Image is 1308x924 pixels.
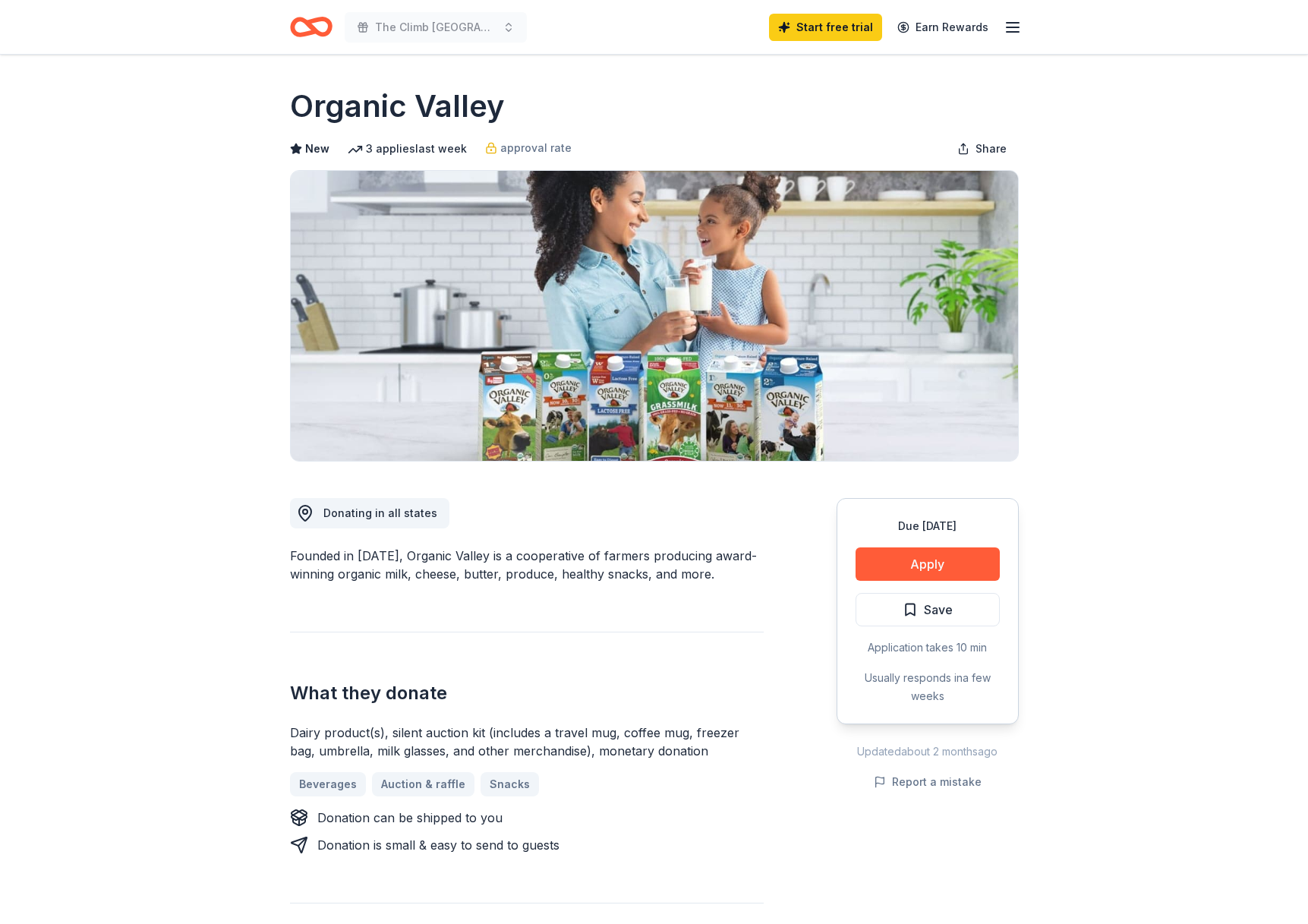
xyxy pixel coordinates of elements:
[317,836,559,854] div: Donation is small & easy to send to guests
[888,14,998,41] a: Earn Rewards
[945,134,1019,164] button: Share
[290,9,333,45] a: Home
[856,517,1000,535] div: Due [DATE]
[323,506,437,519] span: Donating in all states
[856,669,1000,705] div: Usually responds in a few weeks
[348,140,467,158] div: 3 applies last week
[317,809,503,827] div: Donation can be shipped to you
[975,140,1007,158] span: Share
[291,171,1018,461] img: Image for Organic Valley
[290,547,764,583] div: Founded in [DATE], Organic Valley is a cooperative of farmers producing award-winning organic mil...
[485,139,572,157] a: approval rate
[345,12,527,43] button: The Climb [GEOGRAPHIC_DATA]
[500,139,572,157] span: approval rate
[481,772,539,796] a: Snacks
[375,18,496,36] span: The Climb [GEOGRAPHIC_DATA]
[290,772,366,796] a: Beverages
[837,743,1019,761] div: Updated about 2 months ago
[874,773,982,791] button: Report a mistake
[290,85,505,128] h1: Organic Valley
[769,14,882,41] a: Start free trial
[305,140,329,158] span: New
[372,772,474,796] a: Auction & raffle
[290,681,764,705] h2: What they donate
[856,639,1000,657] div: Application takes 10 min
[924,600,953,620] span: Save
[856,547,1000,581] button: Apply
[290,724,764,760] div: Dairy product(s), silent auction kit (includes a travel mug, coffee mug, freezer bag, umbrella, m...
[856,593,1000,626] button: Save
